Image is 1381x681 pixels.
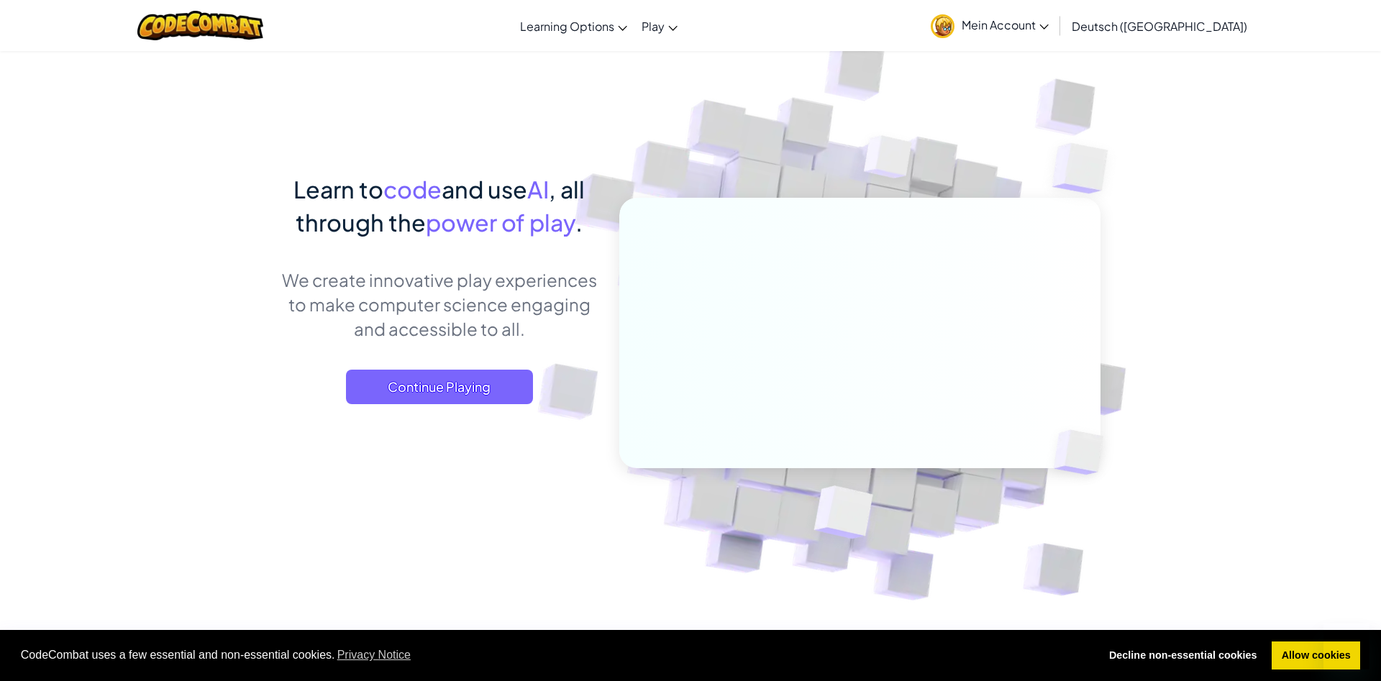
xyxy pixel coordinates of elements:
a: Play [634,6,685,45]
span: Learning Options [520,19,614,34]
span: code [383,175,442,204]
span: and use [442,175,527,204]
span: Play [642,19,665,34]
span: Mein Account [962,17,1049,32]
span: AI [527,175,549,204]
span: CodeCombat uses a few essential and non-essential cookies. [21,644,1088,666]
a: deny cookies [1099,641,1267,670]
a: Deutsch ([GEOGRAPHIC_DATA]) [1065,6,1254,45]
img: Overlap cubes [779,455,908,575]
img: Overlap cubes [1024,108,1148,229]
img: Overlap cubes [1030,400,1138,505]
span: . [575,208,583,237]
a: Mein Account [924,3,1056,48]
span: Deutsch ([GEOGRAPHIC_DATA]) [1072,19,1247,34]
iframe: Schaltfläche zum Öffnen des Messaging-Fensters [1323,623,1369,669]
img: avatar [931,14,954,38]
img: CodeCombat logo [137,11,263,40]
img: Overlap cubes [837,107,941,214]
a: Continue Playing [346,370,533,404]
p: We create innovative play experiences to make computer science engaging and accessible to all. [281,268,598,341]
span: power of play [426,208,575,237]
a: Learning Options [513,6,634,45]
span: Learn to [293,175,383,204]
a: learn more about cookies [335,644,414,666]
a: allow cookies [1272,641,1360,670]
